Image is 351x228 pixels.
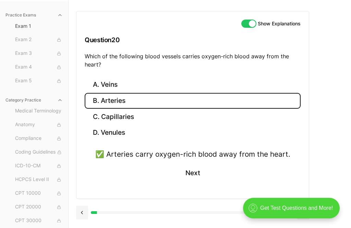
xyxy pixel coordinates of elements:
[15,190,63,197] span: CPT 10000
[85,77,301,93] button: A. Veins
[3,95,65,106] button: Category Practice
[15,36,63,44] span: Exam 2
[15,23,63,29] span: Exam 1
[12,160,65,171] button: ICD-10-CM
[15,176,63,183] span: HCPCS Level II
[3,10,65,21] button: Practice Exams
[12,75,65,86] button: Exam 5
[15,77,63,85] span: Exam 5
[85,52,301,69] p: Which of the following blood vessels carries oxygen-rich blood away from the heart?
[12,34,65,45] button: Exam 2
[15,50,63,57] span: Exam 3
[12,215,65,226] button: CPT 30000
[258,21,301,26] label: Show Explanations
[85,109,301,125] button: C. Capillaries
[95,149,290,159] div: ✅ Arteries carry oxygen-rich blood away from the heart.
[15,203,63,211] span: CPT 20000
[15,135,63,142] span: Compliance
[177,164,208,182] button: Next
[12,147,65,158] button: Coding Guidelines
[15,121,63,129] span: Anatomy
[12,21,65,32] button: Exam 1
[12,133,65,144] button: Compliance
[12,188,65,199] button: CPT 10000
[12,202,65,213] button: CPT 20000
[237,194,351,228] iframe: portal-trigger
[15,63,63,71] span: Exam 4
[15,148,63,156] span: Coding Guidelines
[12,48,65,59] button: Exam 3
[12,106,65,117] button: Medical Terminology
[12,119,65,130] button: Anatomy
[15,107,63,115] span: Medical Terminology
[12,62,65,73] button: Exam 4
[15,217,63,225] span: CPT 30000
[12,174,65,185] button: HCPCS Level II
[85,30,301,50] h3: Question 20
[15,162,63,170] span: ICD-10-CM
[85,93,301,109] button: B. Arteries
[85,125,301,141] button: D. Venules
